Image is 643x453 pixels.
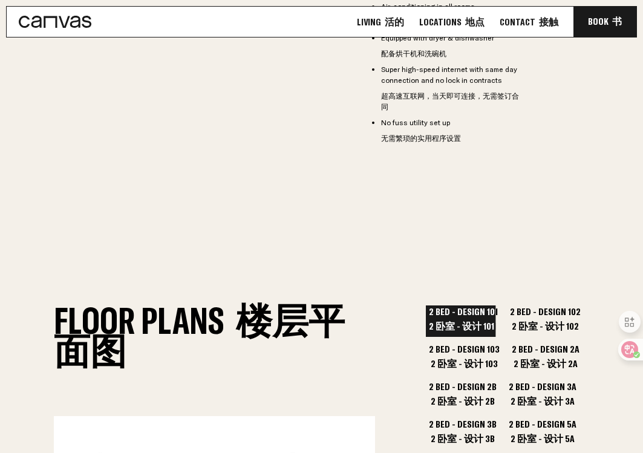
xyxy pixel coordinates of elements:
[431,432,495,445] font: 2 卧室 - 设计 3B
[506,380,579,412] button: 2 Bed - Design 3A2 卧室 - 设计 3A
[54,298,345,373] font: 楼层平面图
[426,380,500,412] button: 2 Bed - Design 2B2 卧室 - 设计 2B
[496,16,562,28] a: Contact 接触
[426,343,503,374] button: 2 Bed - Design 1032 卧室 - 设计 103
[381,134,461,143] font: 无需繁琐的实用程序设置
[381,49,446,58] font: 配备烘干机和洗碗机
[573,7,636,37] button: Book 书
[381,117,526,149] li: No fuss utility set up
[426,418,500,449] button: 2 Bed - Design 3B2 卧室 - 设计 3B
[381,33,526,64] li: Equipped with dryer & dishwasher
[507,305,584,337] button: 2 Bed - Design 1022 卧室 - 设计 102
[511,395,575,407] font: 2 卧室 - 设计 3A
[431,395,495,407] font: 2 卧室 - 设计 2B
[381,91,519,111] font: 超高速互联网，当天即可连接，无需签订合同
[506,418,579,449] button: 2 Bed - Design 5A2 卧室 - 设计 5A
[385,16,404,28] font: 活的
[381,64,526,117] li: Super high-speed internet with same day connection and no lock in contracts
[539,16,558,28] font: 接触
[511,432,575,445] font: 2 卧室 - 设计 5A
[612,15,622,27] font: 书
[509,343,583,374] button: 2 Bed - Design 2A2 卧室 - 设计 2A
[426,305,501,337] button: 2 Bed - Design 1012 卧室 - 设计 101
[514,357,578,370] font: 2 卧室 - 设计 2A
[431,357,498,370] font: 2 卧室 - 设计 103
[465,16,485,28] font: 地点
[353,16,408,28] a: Living 活的
[512,320,579,332] font: 2 卧室 - 设计 102
[431,320,496,332] font: 2 卧室 - 设计 101
[54,305,376,416] h2: Floor Plans
[416,16,488,28] a: Locations 地点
